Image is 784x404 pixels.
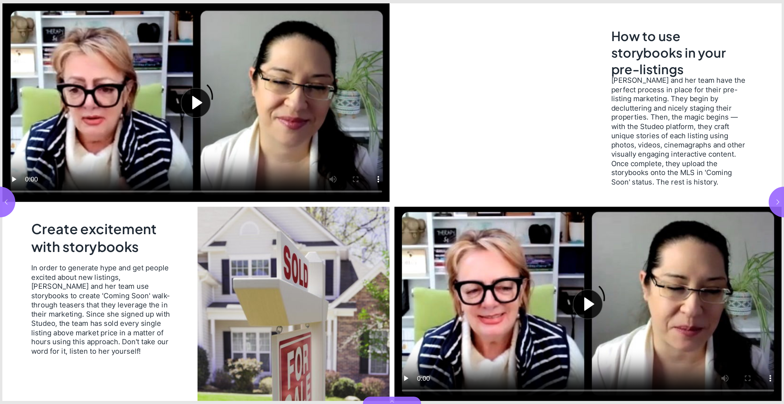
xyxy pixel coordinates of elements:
[611,28,753,68] h2: How to use storybooks in your pre-listings
[392,3,784,401] section: Page 5
[31,220,178,256] h2: Create excitement with storybooks
[31,263,175,356] span: In order to generate hype and get people excited about new listings, [PERSON_NAME] and her team u...
[611,76,751,186] span: [PERSON_NAME] and her team have the perfect process in place for their pre-listing marketing. The...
